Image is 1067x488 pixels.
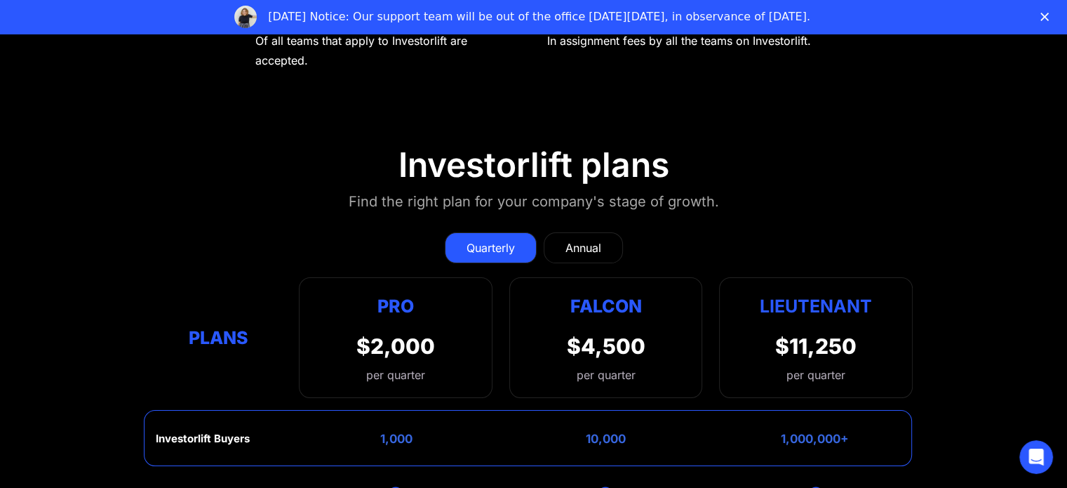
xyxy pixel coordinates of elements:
[156,433,250,445] div: Investorlift Buyers
[570,292,641,319] div: Falcon
[349,190,719,213] div: Find the right plan for your company's stage of growth.
[781,432,849,446] div: 1,000,000+
[565,239,601,256] div: Annual
[398,145,669,185] div: Investorlift plans
[356,367,435,383] div: per quarter
[234,6,257,28] img: Profile image for Elory
[356,334,435,359] div: $2,000
[576,367,635,383] div: per quarter
[775,334,857,359] div: $11,250
[547,31,811,51] div: In assignment fees by all the teams on Investorlift.
[566,334,645,359] div: $4,500
[356,292,435,319] div: Pro
[154,324,282,352] div: Plans
[268,10,810,24] div: [DATE] Notice: Our support team will be out of the office [DATE][DATE], in observance of [DATE].
[380,432,412,446] div: 1,000
[760,296,872,317] strong: Lieutenant
[255,31,521,70] div: Of all teams that apply to Investorlift are accepted.
[786,367,845,383] div: per quarter
[1040,13,1054,21] div: Close
[586,432,626,446] div: 10,000
[467,239,515,256] div: Quarterly
[1019,440,1053,474] iframe: Intercom live chat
